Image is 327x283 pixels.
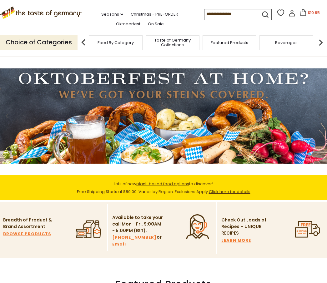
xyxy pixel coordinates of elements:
[148,38,198,47] a: Taste of Germany Collections
[314,36,327,49] img: next arrow
[112,241,126,248] a: Email
[77,36,90,49] img: previous arrow
[112,214,164,248] p: Available to take your call Mon - Fri, 9:00AM - 5:00PM (EST). or
[308,10,320,15] span: $10.95
[221,237,251,244] a: LEARN MORE
[136,181,189,187] a: plant-based food options
[148,21,164,27] a: On Sale
[297,9,323,18] button: $10.95
[112,234,157,241] a: [PHONE_NUMBER]
[211,40,248,45] a: Featured Products
[98,40,134,45] a: Food By Category
[221,217,267,236] p: Check Out Loads of Recipes – UNIQUE RECIPES
[209,189,250,195] a: Click here for details
[77,181,250,195] span: Lots of new to discover! Free Shipping Starts at $80.00. Varies by Region. Exclusions Apply.
[101,11,123,18] a: Seasons
[3,231,51,237] a: BROWSE PRODUCTS
[3,217,55,230] p: Breadth of Product & Brand Assortment
[275,40,298,45] a: Beverages
[131,11,178,18] a: Christmas - PRE-ORDER
[116,21,140,27] a: Oktoberfest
